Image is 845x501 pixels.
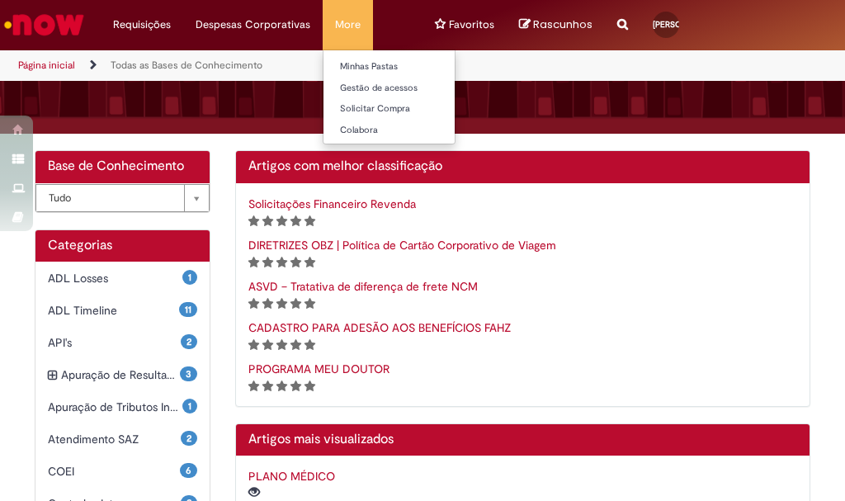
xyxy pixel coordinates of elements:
[111,59,262,72] a: Todas as Bases de Conhecimento
[262,257,273,268] i: 2
[519,17,592,32] a: No momento, sua lista de rascunhos tem 0 Itens
[248,213,315,228] span: Classificação de artigo - Somente leitura
[276,339,287,351] i: 3
[12,50,480,81] ul: Trilhas de página
[290,380,301,392] i: 4
[304,380,315,392] i: 5
[35,326,210,359] div: 2 API's
[276,257,287,268] i: 3
[262,298,273,310] i: 2
[248,320,511,335] a: CADASTRO PARA ADESÃO AOS BENEFÍCIOS FAHZ
[262,380,273,392] i: 2
[196,17,310,33] span: Despesas Corporativas
[335,17,361,33] span: More
[48,431,181,447] span: Atendimento SAZ
[248,432,798,447] h2: Artigos mais visualizados
[181,334,197,349] span: 2
[35,358,210,391] div: expandir categoria Apuração de Resultados 3 Apuração de Resultados
[182,399,197,414] span: 1
[35,390,210,423] div: 1 Apuração de Tributos Indiretos
[248,254,315,269] span: Classificação de artigo - Somente leitura
[304,298,315,310] i: 5
[179,302,197,317] span: 11
[290,215,301,227] i: 4
[180,463,197,478] span: 6
[35,184,210,212] a: Tudo
[181,431,197,446] span: 2
[48,399,182,415] span: Apuração de Tributos Indiretos
[304,339,315,351] i: 5
[323,58,505,76] a: Minhas Pastas
[290,298,301,310] i: 4
[35,183,210,212] div: Bases de Conhecimento
[48,302,179,319] span: ADL Timeline
[304,215,315,227] i: 5
[48,366,57,385] i: expandir categoria Apuração de Resultados
[248,257,259,268] i: 1
[304,257,315,268] i: 5
[48,334,181,351] span: API's
[276,215,287,227] i: 3
[35,423,210,456] div: 2 Atendimento SAZ
[290,257,301,268] i: 4
[48,463,180,480] span: COEI
[35,262,210,295] div: 1 ADL Losses
[113,17,171,33] span: Requisições
[248,380,259,392] i: 1
[248,279,478,294] a: ASVD – Tratativa de diferença de frete NCM
[18,59,75,72] a: Página inicial
[61,366,180,383] span: Apuração de Resultados
[262,215,273,227] i: 2
[48,239,197,253] h1: Categorias
[248,362,389,376] a: PROGRAMA MEU DOUTOR
[248,215,259,227] i: 1
[323,121,505,139] a: Colabora
[48,159,197,174] h2: Base de Conhecimento
[290,339,301,351] i: 4
[248,469,335,484] a: PLANO MÉDICO
[276,380,287,392] i: 3
[533,17,592,32] span: Rascunhos
[248,159,798,174] h2: Artigos com melhor classificação
[449,17,494,33] span: Favoritos
[323,100,505,118] a: Solicitar Compra
[248,378,315,393] span: Classificação de artigo - Somente leitura
[248,337,315,352] span: Classificação de artigo - Somente leitura
[653,19,717,30] span: [PERSON_NAME]
[180,366,197,381] span: 3
[323,79,505,97] a: Gestão de acessos
[248,295,315,310] span: Classificação de artigo - Somente leitura
[35,294,210,327] div: 11 ADL Timeline
[48,270,182,286] span: ADL Losses
[248,339,259,351] i: 1
[35,455,210,488] div: 6 COEI
[248,238,556,253] a: DIRETRIZES OBZ | Política de Cartão Corporativo de Viagem
[182,270,197,285] span: 1
[276,298,287,310] i: 3
[323,50,456,144] ul: More
[248,196,416,211] a: Solicitações Financeiro Revenda
[248,298,259,310] i: 1
[262,339,273,351] i: 2
[2,8,87,41] img: ServiceNow
[49,185,176,211] span: Tudo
